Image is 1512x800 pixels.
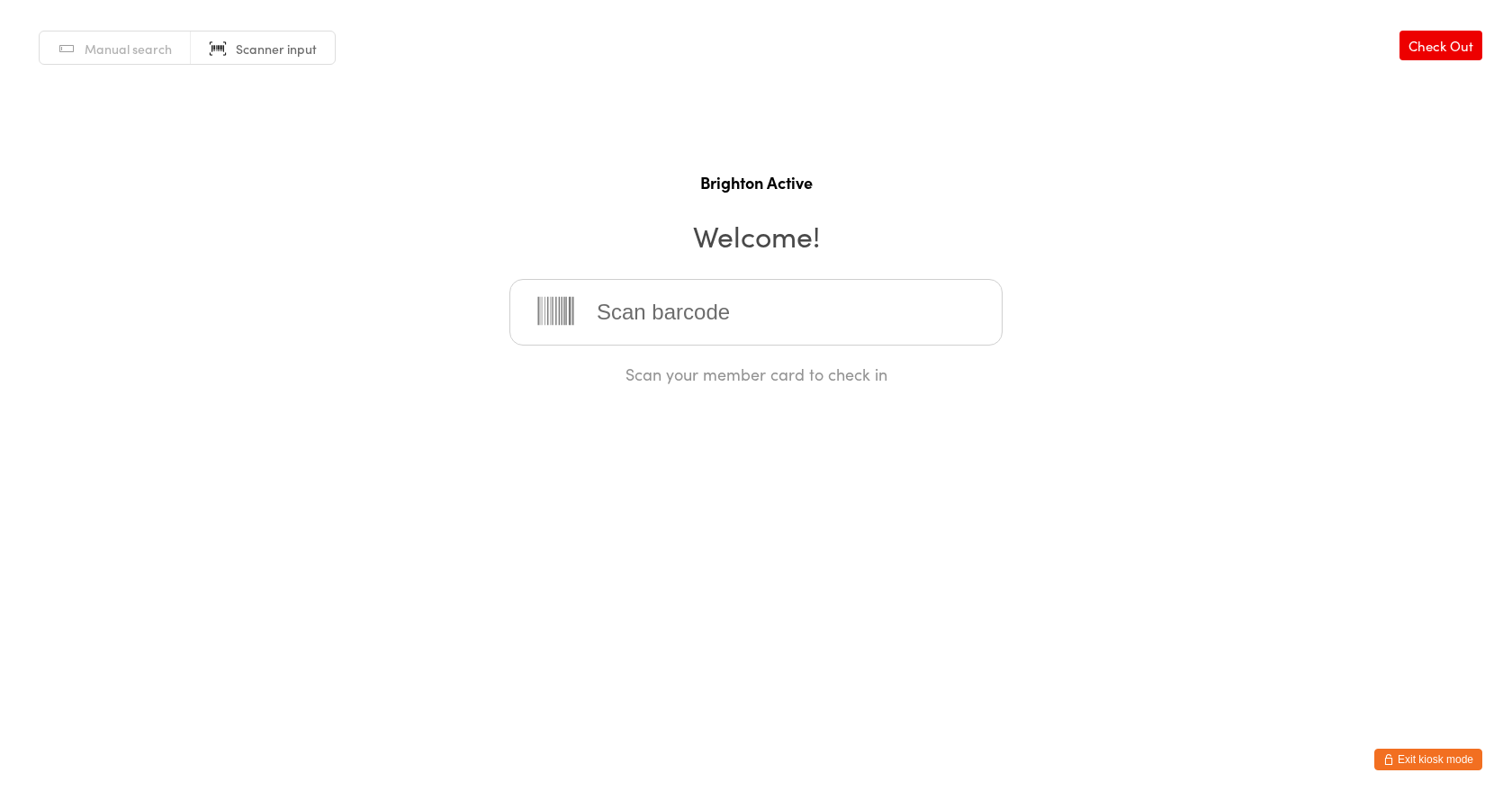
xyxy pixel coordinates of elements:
[236,40,317,58] span: Scanner input
[18,171,1494,193] h1: Brighton Active
[1399,31,1482,60] a: Check Out
[509,279,1003,346] input: Scan barcode
[18,215,1494,256] h2: Welcome!
[509,363,1003,385] div: Scan your member card to check in
[85,40,172,58] span: Manual search
[1374,749,1482,770] button: Exit kiosk mode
